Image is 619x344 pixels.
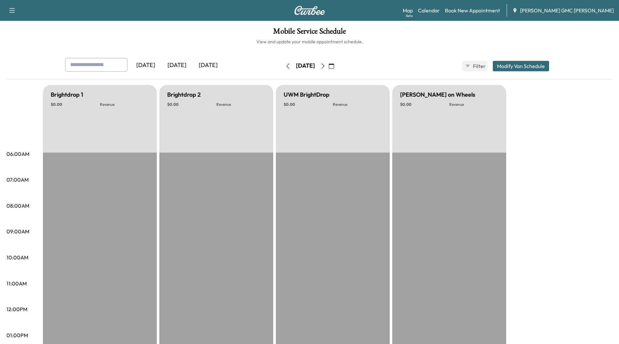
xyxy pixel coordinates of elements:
button: Filter [462,61,488,71]
p: Revenue [333,102,382,107]
p: Revenue [100,102,149,107]
p: $ 0.00 [51,102,100,107]
h6: View and update your mobile appointment schedule. [7,38,612,45]
p: $ 0.00 [284,102,333,107]
p: $ 0.00 [167,102,216,107]
span: Filter [473,62,485,70]
h5: [PERSON_NAME] on Wheels [400,90,475,99]
p: $ 0.00 [400,102,449,107]
div: [DATE] [193,58,224,73]
div: [DATE] [161,58,193,73]
h5: Brightdrop 2 [167,90,201,99]
p: 09:00AM [7,227,29,235]
img: Curbee Logo [294,6,325,15]
span: [PERSON_NAME] GMC [PERSON_NAME] [520,7,614,14]
p: Revenue [216,102,265,107]
div: [DATE] [130,58,161,73]
a: MapBeta [403,7,413,14]
p: 06:00AM [7,150,29,158]
p: 08:00AM [7,202,29,210]
a: Calendar [418,7,440,14]
h5: Brightdrop 1 [51,90,83,99]
p: 11:00AM [7,280,27,287]
div: [DATE] [296,62,315,70]
p: Revenue [449,102,498,107]
a: Book New Appointment [445,7,500,14]
p: 10:00AM [7,254,28,261]
p: 01:00PM [7,331,28,339]
h5: UWM BrightDrop [284,90,330,99]
p: 07:00AM [7,176,29,184]
div: Beta [406,13,413,18]
p: 12:00PM [7,305,27,313]
h1: Mobile Service Schedule [7,27,612,38]
button: Modify Van Schedule [493,61,549,71]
